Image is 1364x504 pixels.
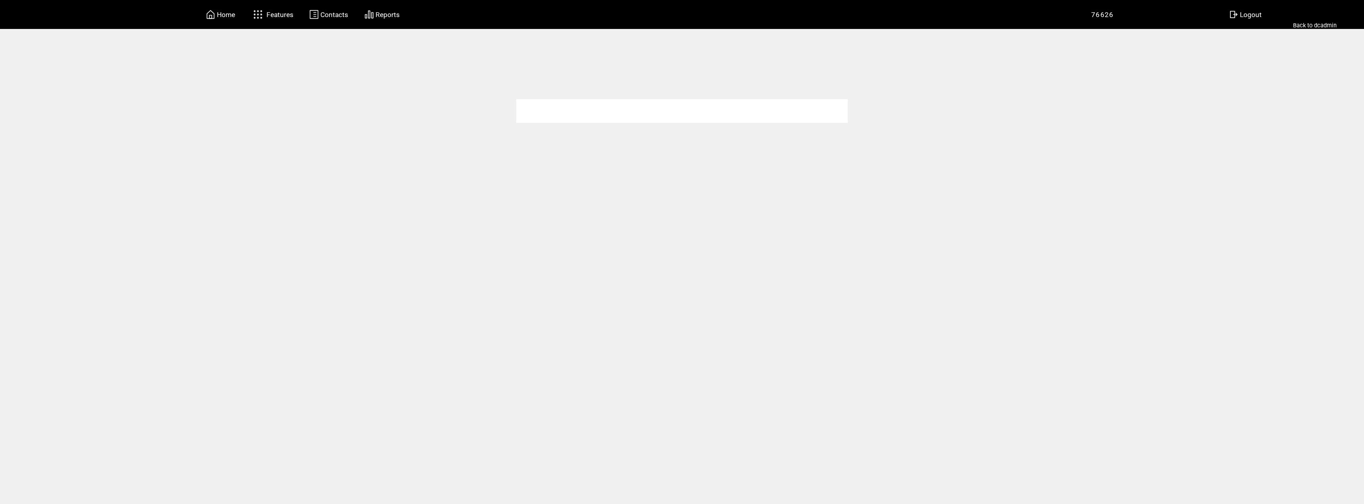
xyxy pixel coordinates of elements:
[1293,22,1337,29] a: Back to dcadmin
[1091,11,1114,19] span: 76626
[217,11,235,19] span: Home
[1229,10,1238,19] img: exit.svg
[251,8,265,21] img: features.svg
[309,10,319,19] img: contacts.svg
[250,7,295,22] a: Features
[206,10,215,19] img: home.svg
[1228,8,1296,21] a: Logout
[205,8,236,21] a: Home
[308,8,349,21] a: Contacts
[364,10,374,19] img: chart.svg
[320,11,348,19] span: Contacts
[363,8,401,21] a: Reports
[1240,11,1262,19] span: Logout
[375,11,400,19] span: Reports
[266,11,293,19] span: Features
